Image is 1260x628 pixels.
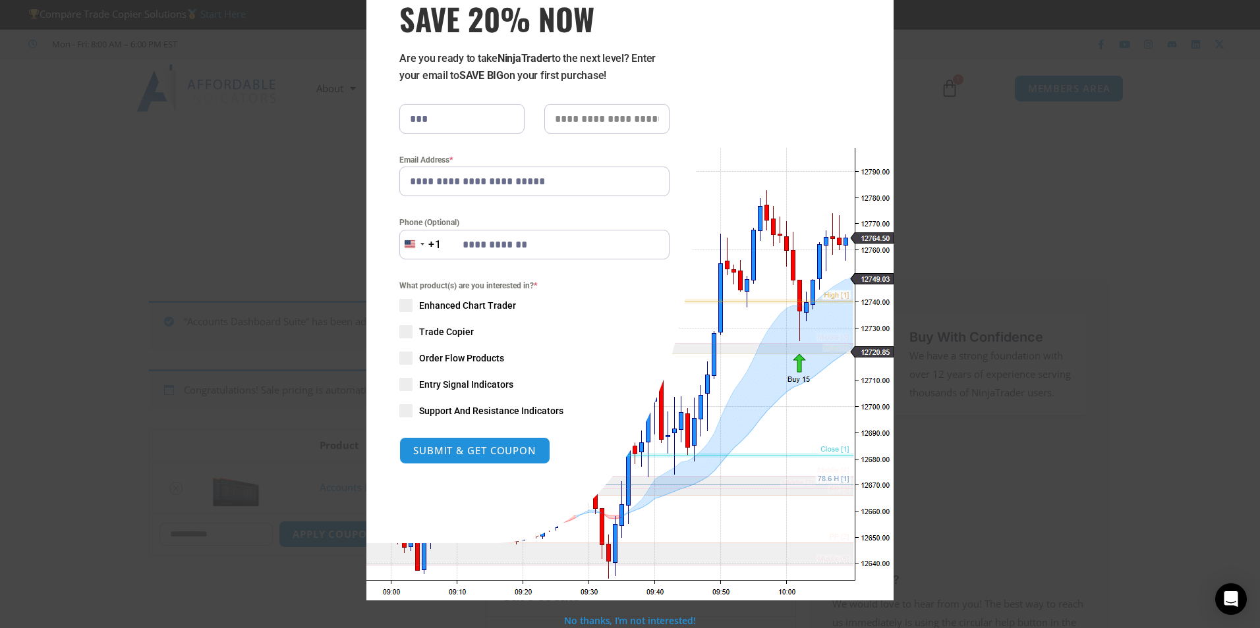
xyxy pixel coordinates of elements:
label: Entry Signal Indicators [399,378,670,391]
label: Phone (Optional) [399,216,670,229]
label: Order Flow Products [399,352,670,365]
label: Email Address [399,153,670,167]
label: Enhanced Chart Trader [399,299,670,312]
span: Support And Resistance Indicators [419,404,563,417]
div: Open Intercom Messenger [1215,583,1247,615]
strong: NinjaTrader [498,52,552,65]
p: Are you ready to take to the next level? Enter your email to on your first purchase! [399,50,670,84]
strong: SAVE BIG [459,69,503,82]
label: Trade Copier [399,325,670,338]
button: Selected country [399,230,442,259]
span: Entry Signal Indicators [419,378,513,391]
div: +1 [428,236,442,253]
span: Trade Copier [419,325,474,338]
button: SUBMIT & GET COUPON [399,437,550,464]
span: Enhanced Chart Trader [419,299,516,312]
label: Support And Resistance Indicators [399,404,670,417]
span: Order Flow Products [419,352,504,365]
span: What product(s) are you interested in? [399,279,670,292]
a: No thanks, I’m not interested! [564,614,695,627]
